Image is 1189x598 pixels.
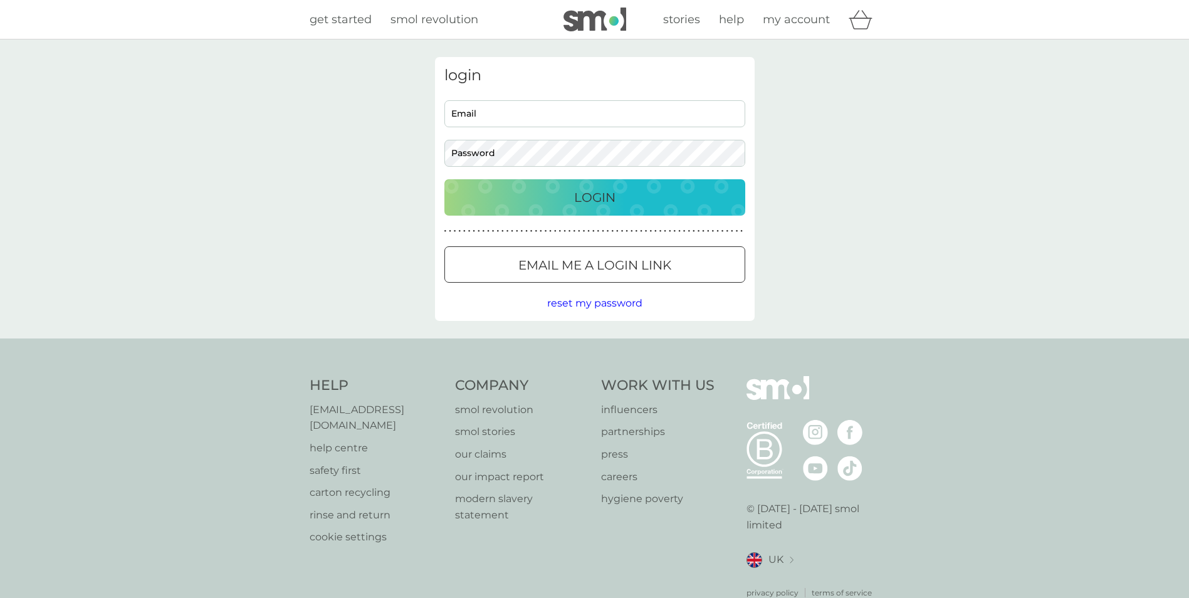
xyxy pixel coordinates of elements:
button: Login [444,179,745,216]
p: ● [521,228,523,234]
a: get started [310,11,372,29]
button: reset my password [547,295,642,312]
p: ● [721,228,724,234]
a: [EMAIL_ADDRESS][DOMAIN_NAME] [310,402,443,434]
p: ● [583,228,585,234]
a: partnerships [601,424,715,440]
p: ● [626,228,628,234]
span: my account [763,13,830,26]
p: ● [483,228,485,234]
p: ● [654,228,657,234]
p: ● [597,228,600,234]
p: ● [736,228,738,234]
p: ● [669,228,671,234]
span: get started [310,13,372,26]
p: ● [611,228,614,234]
p: ● [674,228,676,234]
span: smol revolution [390,13,478,26]
p: ● [468,228,471,234]
img: visit the smol Facebook page [837,420,862,445]
p: smol revolution [455,402,589,418]
a: hygiene poverty [601,491,715,507]
p: ● [578,228,580,234]
p: ● [545,228,547,234]
img: UK flag [746,552,762,568]
p: Email me a login link [518,255,671,275]
h4: Company [455,376,589,396]
a: influencers [601,402,715,418]
p: ● [659,228,662,234]
p: ● [563,228,566,234]
p: ● [449,228,451,234]
p: ● [693,228,695,234]
p: ● [535,228,537,234]
p: our impact report [455,469,589,485]
p: ● [683,228,686,234]
a: smol revolution [390,11,478,29]
img: smol [746,376,809,419]
p: Login [574,187,615,207]
a: rinse and return [310,507,443,523]
p: ● [707,228,710,234]
img: visit the smol Youtube page [803,456,828,481]
a: modern slavery statement [455,491,589,523]
p: ● [731,228,733,234]
a: cookie settings [310,529,443,545]
p: © [DATE] - [DATE] smol limited [746,501,880,533]
p: ● [607,228,609,234]
p: our claims [455,446,589,463]
img: visit the smol Tiktok page [837,456,862,481]
p: ● [740,228,743,234]
img: select a new location [790,557,794,564]
p: ● [463,228,466,234]
p: ● [501,228,504,234]
p: ● [621,228,624,234]
p: ● [702,228,704,234]
p: ● [716,228,719,234]
p: ● [458,228,461,234]
a: stories [663,11,700,29]
a: carton recycling [310,485,443,501]
p: ● [473,228,475,234]
p: ● [478,228,480,234]
p: ● [640,228,642,234]
p: ● [487,228,490,234]
span: stories [663,13,700,26]
img: smol [563,8,626,31]
img: visit the smol Instagram page [803,420,828,445]
p: ● [559,228,562,234]
button: Email me a login link [444,246,745,283]
p: ● [726,228,728,234]
p: ● [549,228,552,234]
p: ● [573,228,575,234]
p: ● [525,228,528,234]
p: ● [530,228,533,234]
a: help centre [310,440,443,456]
p: ● [631,228,633,234]
a: careers [601,469,715,485]
a: press [601,446,715,463]
p: ● [554,228,557,234]
p: ● [636,228,638,234]
p: ● [506,228,509,234]
p: ● [645,228,647,234]
a: smol stories [455,424,589,440]
div: basket [849,7,880,32]
p: ● [587,228,590,234]
h4: Help [310,376,443,396]
span: reset my password [547,297,642,309]
span: help [719,13,744,26]
p: ● [592,228,595,234]
p: ● [678,228,681,234]
p: ● [516,228,518,234]
p: ● [688,228,690,234]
